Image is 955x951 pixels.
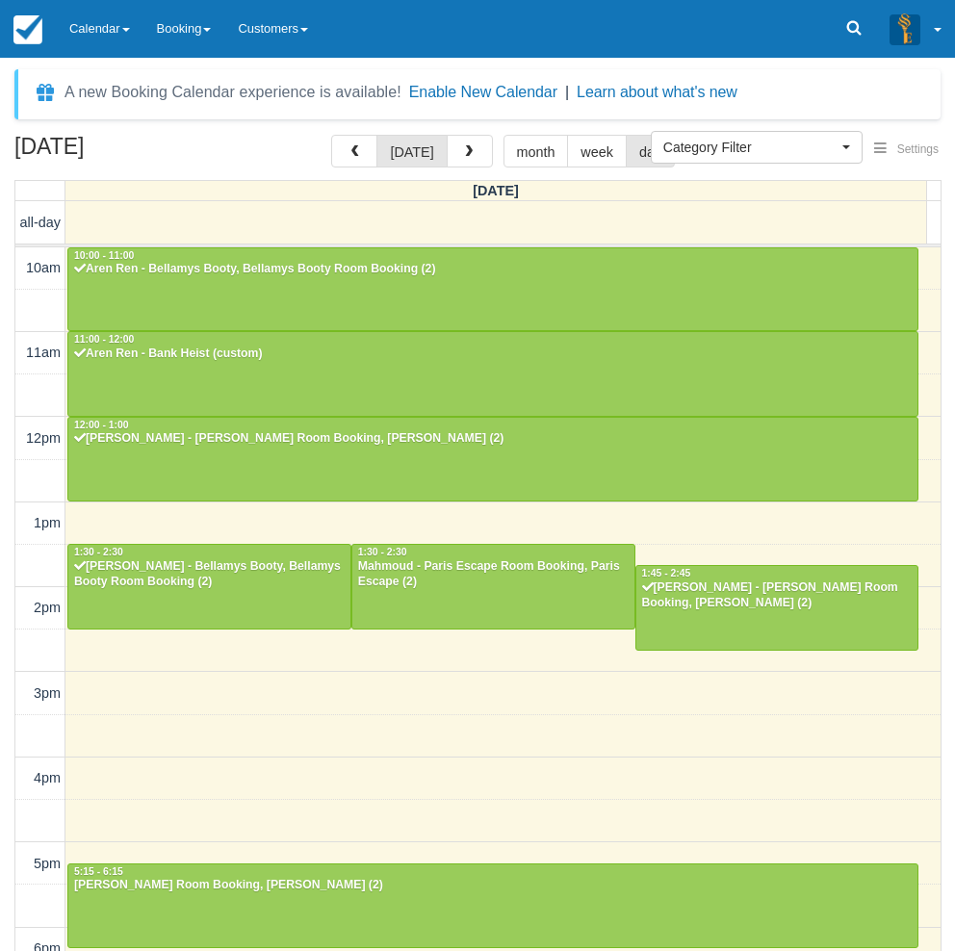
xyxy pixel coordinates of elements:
div: Aren Ren - Bank Heist (custom) [73,347,913,362]
button: Enable New Calendar [409,83,557,102]
a: 12:00 - 1:00[PERSON_NAME] - [PERSON_NAME] Room Booking, [PERSON_NAME] (2) [67,417,918,501]
button: [DATE] [376,135,447,167]
div: [PERSON_NAME] - [PERSON_NAME] Room Booking, [PERSON_NAME] (2) [641,580,914,611]
span: [DATE] [473,183,519,198]
span: 10am [26,260,61,275]
h2: [DATE] [14,135,258,170]
a: 1:45 - 2:45[PERSON_NAME] - [PERSON_NAME] Room Booking, [PERSON_NAME] (2) [635,565,919,650]
div: Aren Ren - Bellamys Booty, Bellamys Booty Room Booking (2) [73,262,913,277]
div: Mahmoud - Paris Escape Room Booking, Paris Escape (2) [357,559,630,590]
a: Learn about what's new [577,84,737,100]
a: 1:30 - 2:30[PERSON_NAME] - Bellamys Booty, Bellamys Booty Room Booking (2) [67,544,351,629]
span: 1pm [34,515,61,530]
span: all-day [20,215,61,230]
div: [PERSON_NAME] - [PERSON_NAME] Room Booking, [PERSON_NAME] (2) [73,431,913,447]
a: 5:15 - 6:15[PERSON_NAME] Room Booking, [PERSON_NAME] (2) [67,863,918,948]
a: 11:00 - 12:00Aren Ren - Bank Heist (custom) [67,331,918,416]
span: | [565,84,569,100]
button: Category Filter [651,131,863,164]
img: checkfront-main-nav-mini-logo.png [13,15,42,44]
div: [PERSON_NAME] Room Booking, [PERSON_NAME] (2) [73,878,913,893]
span: 11:00 - 12:00 [74,334,134,345]
div: A new Booking Calendar experience is available! [65,81,401,104]
span: 12pm [26,430,61,446]
button: Settings [863,136,950,164]
button: month [503,135,569,167]
span: Settings [897,142,939,156]
span: 11am [26,345,61,360]
span: 1:45 - 2:45 [642,568,691,578]
img: A3 [890,13,920,44]
span: Category Filter [663,138,838,157]
button: week [567,135,627,167]
span: 5pm [34,856,61,871]
span: 2pm [34,600,61,615]
span: 10:00 - 11:00 [74,250,134,261]
div: [PERSON_NAME] - Bellamys Booty, Bellamys Booty Room Booking (2) [73,559,346,590]
span: 4pm [34,770,61,785]
span: 12:00 - 1:00 [74,420,129,430]
a: 1:30 - 2:30Mahmoud - Paris Escape Room Booking, Paris Escape (2) [351,544,635,629]
span: 1:30 - 2:30 [74,547,123,557]
span: 5:15 - 6:15 [74,866,123,877]
span: 1:30 - 2:30 [358,547,407,557]
a: 10:00 - 11:00Aren Ren - Bellamys Booty, Bellamys Booty Room Booking (2) [67,247,918,332]
button: day [626,135,675,167]
span: 3pm [34,685,61,701]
